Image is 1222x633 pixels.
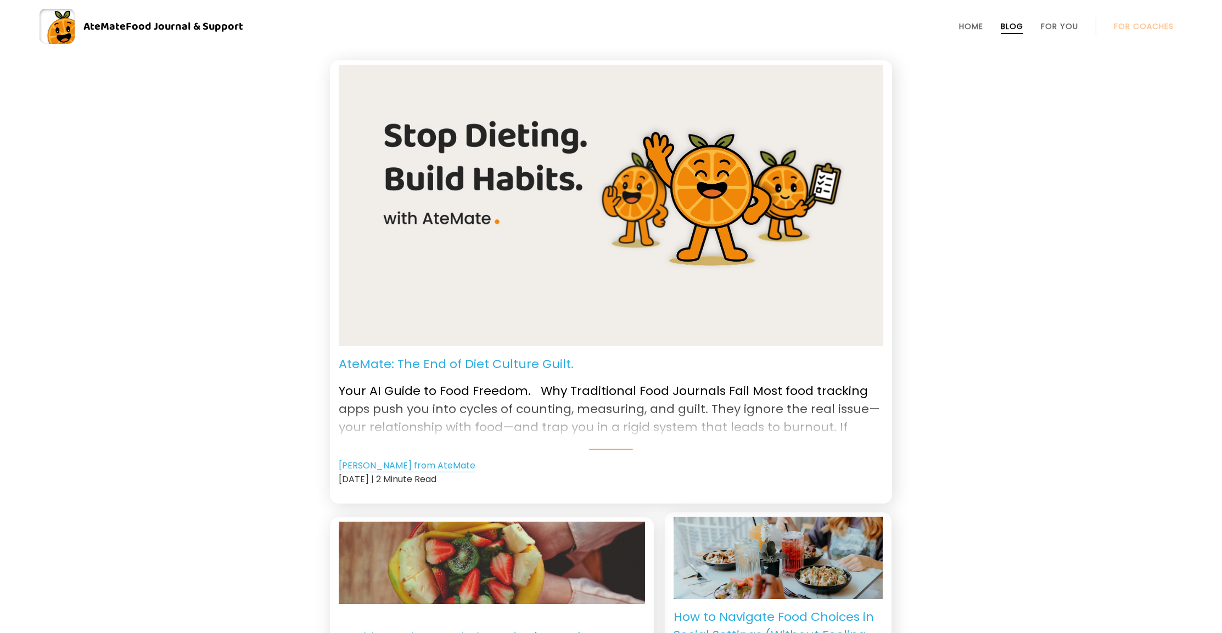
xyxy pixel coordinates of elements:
[674,500,883,616] img: Social Eating. Image: Pexels - thecactusena ‎
[339,472,883,486] div: [DATE] | 2 Minute Read
[40,9,1182,44] a: AteMateFood Journal & Support
[339,373,883,434] p: Your AI Guide to Food Freedom. Why Traditional Food Journals Fail Most food tracking apps push yo...
[339,65,883,346] img: Stop Dieting. Build Habits. with AteMate
[339,459,475,472] a: [PERSON_NAME] from AteMate
[959,22,983,31] a: Home
[339,355,574,373] p: AteMate: The End of Diet Culture Guilt.
[1114,22,1174,31] a: For Coaches
[339,355,883,450] a: AteMate: The End of Diet Culture Guilt. Your AI Guide to Food Freedom. Why Traditional Food Journ...
[339,522,645,604] a: Intuitive Eating. Image: Unsplash-giancarlo-duarte
[1001,22,1023,31] a: Blog
[126,18,243,35] span: Food Journal & Support
[674,517,883,599] a: Social Eating. Image: Pexels - thecactusena ‎
[1041,22,1078,31] a: For You
[75,18,243,35] div: AteMate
